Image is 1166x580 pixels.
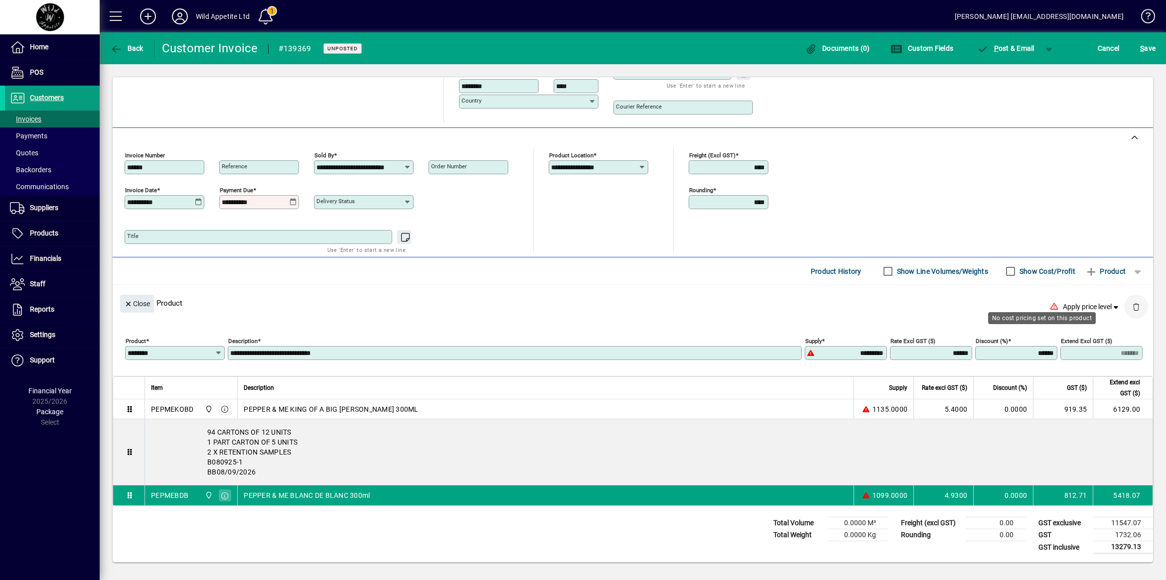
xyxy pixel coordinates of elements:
[5,60,100,85] a: POS
[1063,302,1121,312] span: Apply price level
[10,149,38,157] span: Quotes
[922,382,967,393] span: Rate excl GST ($)
[30,94,64,102] span: Customers
[5,144,100,161] a: Quotes
[1093,399,1153,419] td: 6129.00
[973,399,1033,419] td: 0.0000
[1140,44,1144,52] span: S
[1093,517,1153,529] td: 11547.07
[805,338,822,345] mat-label: Supply
[125,187,157,194] mat-label: Invoice date
[920,404,967,414] div: 5.4000
[202,404,214,415] span: Wild Appetite Ltd
[244,404,418,414] span: PEPPER & ME KING OF A BIG [PERSON_NAME] 300ML
[1080,262,1131,280] button: Product
[100,39,154,57] app-page-header-button: Back
[10,166,51,174] span: Backorders
[976,338,1008,345] mat-label: Discount (%)
[127,232,139,239] mat-label: Title
[244,382,274,393] span: Description
[30,68,43,76] span: POS
[889,382,907,393] span: Supply
[30,204,58,212] span: Suppliers
[896,529,966,541] td: Rounding
[5,178,100,195] a: Communications
[768,529,828,541] td: Total Weight
[972,39,1039,57] button: Post & Email
[1095,39,1122,57] button: Cancel
[768,517,828,529] td: Total Volume
[5,323,100,348] a: Settings
[431,163,467,170] mat-label: Order number
[5,221,100,246] a: Products
[162,40,258,56] div: Customer Invoice
[5,111,100,127] a: Invoices
[811,263,862,279] span: Product History
[316,198,355,205] mat-label: Delivery status
[5,127,100,144] a: Payments
[5,246,100,271] a: Financials
[126,338,146,345] mat-label: Product
[118,299,156,308] app-page-header-button: Close
[327,244,406,255] mat-hint: Use 'Enter' to start a new line
[5,348,100,373] a: Support
[667,80,745,91] mat-hint: Use 'Enter' to start a new line
[988,312,1096,324] div: No cost pricing set on this product
[30,229,58,237] span: Products
[5,161,100,178] a: Backorders
[1140,40,1156,56] span: ave
[1124,295,1148,319] button: Delete
[973,485,1033,505] td: 0.0000
[1033,517,1093,529] td: GST exclusive
[1124,302,1148,311] app-page-header-button: Delete
[120,295,154,313] button: Close
[803,39,873,57] button: Documents (0)
[5,272,100,297] a: Staff
[30,305,54,313] span: Reports
[110,44,144,52] span: Back
[828,517,888,529] td: 0.0000 M³
[202,490,214,501] span: Wild Appetite Ltd
[30,356,55,364] span: Support
[10,132,47,140] span: Payments
[896,517,966,529] td: Freight (excl GST)
[164,7,196,25] button: Profile
[807,262,866,280] button: Product History
[966,529,1025,541] td: 0.00
[920,490,967,500] div: 4.9300
[1033,485,1093,505] td: 812.71
[955,8,1124,24] div: [PERSON_NAME] [EMAIL_ADDRESS][DOMAIN_NAME]
[689,187,713,194] mat-label: Rounding
[977,44,1034,52] span: ost & Email
[873,404,907,414] span: 1135.0000
[196,8,250,24] div: Wild Appetite Ltd
[966,517,1025,529] td: 0.00
[1067,382,1087,393] span: GST ($)
[1134,2,1154,34] a: Knowledge Base
[1085,263,1126,279] span: Product
[1099,377,1140,399] span: Extend excl GST ($)
[5,196,100,221] a: Suppliers
[151,404,193,414] div: PEPMEKOBD
[113,285,1153,321] div: Product
[314,152,334,159] mat-label: Sold by
[132,7,164,25] button: Add
[151,490,188,500] div: PEPMEBDB
[5,35,100,60] a: Home
[30,331,55,339] span: Settings
[228,338,258,345] mat-label: Description
[895,266,988,276] label: Show Line Volumes/Weights
[327,45,358,52] span: Unposted
[616,103,662,110] mat-label: Courier Reference
[28,387,72,395] span: Financial Year
[279,41,311,57] div: #139369
[30,43,48,51] span: Home
[1033,399,1093,419] td: 919.35
[1061,338,1112,345] mat-label: Extend excl GST ($)
[689,152,735,159] mat-label: Freight (excl GST)
[994,44,999,52] span: P
[5,297,100,322] a: Reports
[993,382,1027,393] span: Discount (%)
[10,115,41,123] span: Invoices
[220,187,253,194] mat-label: Payment due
